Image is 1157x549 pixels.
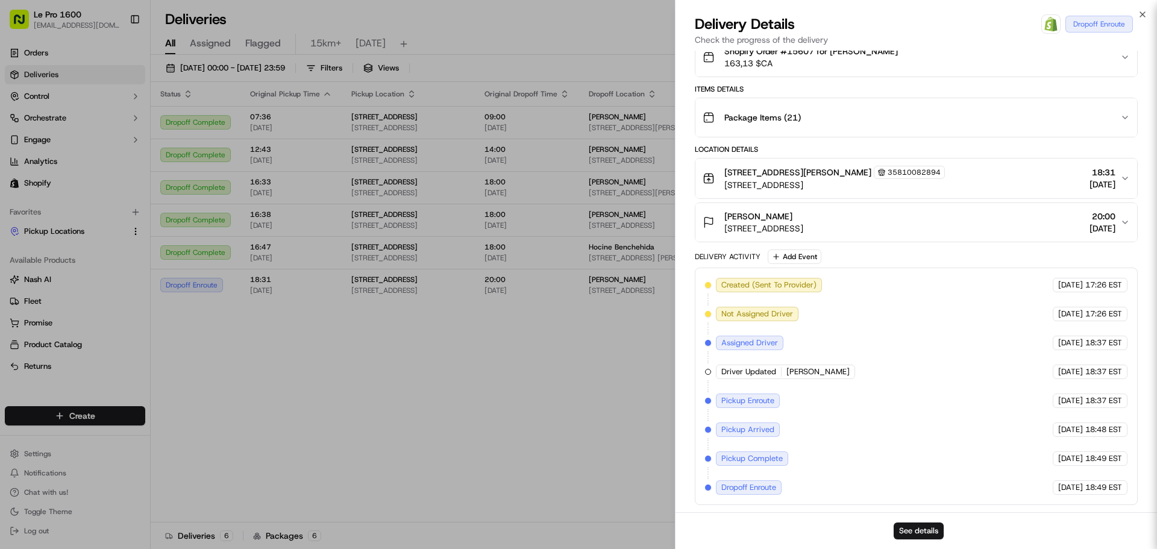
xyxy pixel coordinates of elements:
[1090,178,1115,190] span: [DATE]
[724,111,801,124] span: Package Items ( 21 )
[205,119,219,133] button: Start new chat
[695,158,1137,198] button: [STREET_ADDRESS][PERSON_NAME]35810082894[STREET_ADDRESS]18:31[DATE]
[724,179,945,191] span: [STREET_ADDRESS]
[1085,482,1122,493] span: 18:49 EST
[120,299,146,308] span: Pylon
[721,280,817,290] span: Created (Sent To Provider)
[12,115,34,137] img: 1736555255976-a54dd68f-1ca7-489b-9aae-adbdc363a1c4
[37,187,98,196] span: [PERSON_NAME]
[695,84,1138,94] div: Items Details
[1085,337,1122,348] span: 18:37 EST
[721,309,793,319] span: Not Assigned Driver
[24,187,34,197] img: 1736555255976-a54dd68f-1ca7-489b-9aae-adbdc363a1c4
[1085,453,1122,464] span: 18:49 EST
[107,187,131,196] span: [DATE]
[724,166,871,178] span: [STREET_ADDRESS][PERSON_NAME]
[54,115,198,127] div: Start new chat
[1085,309,1122,319] span: 17:26 EST
[24,269,92,281] span: Knowledge Base
[7,265,97,286] a: 📗Knowledge Base
[37,219,98,229] span: [PERSON_NAME]
[1090,222,1115,234] span: [DATE]
[695,34,1138,46] p: Check the progress of the delivery
[1085,280,1122,290] span: 17:26 EST
[695,252,760,262] div: Delivery Activity
[31,78,217,90] input: Got a question? Start typing here...
[12,208,31,227] img: Masood Aslam
[24,220,34,230] img: 1736555255976-a54dd68f-1ca7-489b-9aae-adbdc363a1c4
[721,366,776,377] span: Driver Updated
[1085,424,1122,435] span: 18:48 EST
[102,271,111,280] div: 💻
[12,175,31,195] img: Joseph V.
[721,395,774,406] span: Pickup Enroute
[1085,395,1122,406] span: 18:37 EST
[85,298,146,308] a: Powered byPylon
[1090,210,1115,222] span: 20:00
[786,366,850,377] span: [PERSON_NAME]
[1058,482,1083,493] span: [DATE]
[894,522,944,539] button: See details
[724,57,898,69] span: 163,13 $CA
[25,115,47,137] img: 1756434665150-4e636765-6d04-44f2-b13a-1d7bbed723a0
[695,203,1137,242] button: [PERSON_NAME][STREET_ADDRESS]20:00[DATE]
[100,219,104,229] span: •
[1090,166,1115,178] span: 18:31
[1085,366,1122,377] span: 18:37 EST
[724,222,803,234] span: [STREET_ADDRESS]
[97,265,198,286] a: 💻API Documentation
[1058,395,1083,406] span: [DATE]
[695,38,1137,77] button: Shopify Order #15607 for [PERSON_NAME]163,13 $CA
[695,14,795,34] span: Delivery Details
[1041,14,1061,34] a: Shopify
[100,187,104,196] span: •
[1058,280,1083,290] span: [DATE]
[1058,424,1083,435] span: [DATE]
[54,127,166,137] div: We're available if you need us!
[12,157,81,166] div: Past conversations
[187,154,219,169] button: See all
[114,269,193,281] span: API Documentation
[768,249,821,264] button: Add Event
[888,168,941,177] span: 35810082894
[12,12,36,36] img: Nash
[1058,453,1083,464] span: [DATE]
[724,210,792,222] span: [PERSON_NAME]
[721,453,783,464] span: Pickup Complete
[12,271,22,280] div: 📗
[721,337,778,348] span: Assigned Driver
[721,424,774,435] span: Pickup Arrived
[1044,17,1058,31] img: Shopify
[12,48,219,67] p: Welcome 👋
[1058,337,1083,348] span: [DATE]
[695,145,1138,154] div: Location Details
[107,219,131,229] span: 14 avr.
[721,482,776,493] span: Dropoff Enroute
[695,98,1137,137] button: Package Items (21)
[1058,309,1083,319] span: [DATE]
[1058,366,1083,377] span: [DATE]
[724,45,898,57] span: Shopify Order #15607 for [PERSON_NAME]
